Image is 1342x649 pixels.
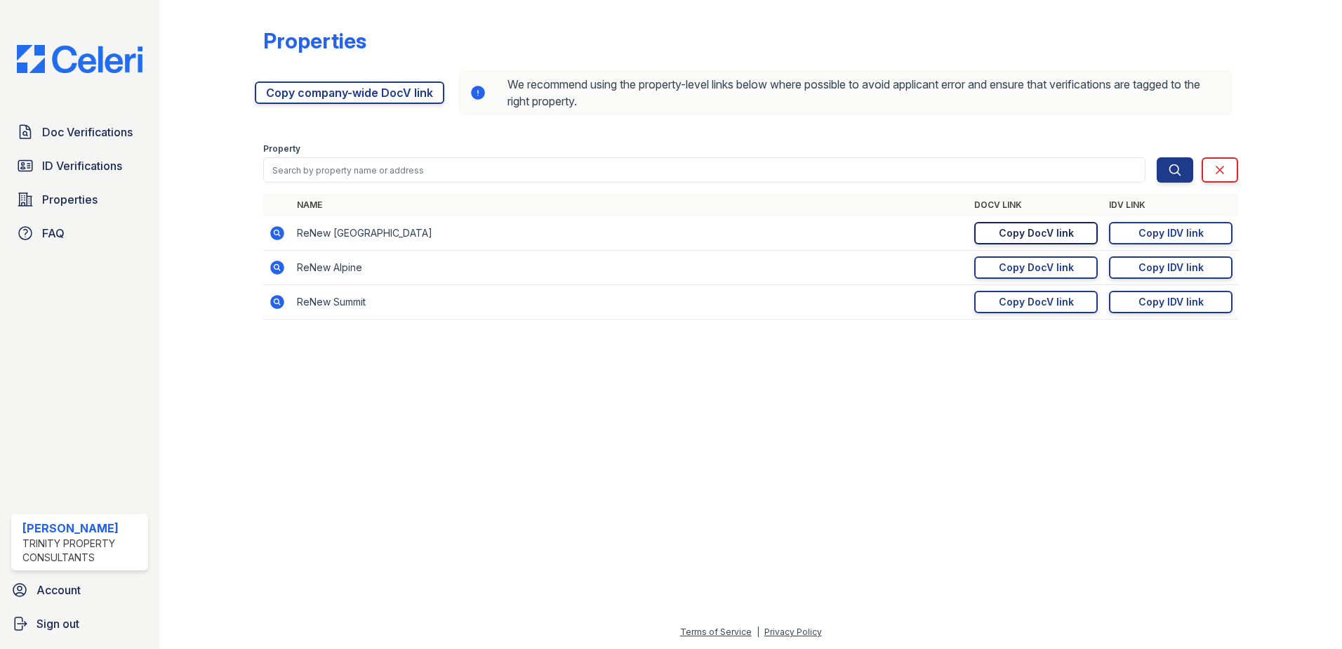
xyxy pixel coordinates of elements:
[291,285,969,320] td: ReNew Summit
[22,537,142,565] div: Trinity Property Consultants
[22,520,142,537] div: [PERSON_NAME]
[42,225,65,242] span: FAQ
[11,219,148,247] a: FAQ
[42,191,98,208] span: Properties
[974,256,1098,279] a: Copy DocV link
[680,627,752,637] a: Terms of Service
[11,152,148,180] a: ID Verifications
[42,124,133,140] span: Doc Verifications
[291,216,969,251] td: ReNew [GEOGRAPHIC_DATA]
[764,627,822,637] a: Privacy Policy
[36,615,79,632] span: Sign out
[1138,295,1204,309] div: Copy IDV link
[263,28,366,53] div: Properties
[757,627,759,637] div: |
[42,157,122,174] span: ID Verifications
[969,194,1103,216] th: DocV Link
[263,143,300,155] label: Property
[263,157,1145,183] input: Search by property name or address
[255,81,444,104] a: Copy company-wide DocV link
[999,226,1074,240] div: Copy DocV link
[974,291,1098,313] a: Copy DocV link
[1103,194,1238,216] th: IDV Link
[6,610,154,638] a: Sign out
[36,582,81,598] span: Account
[6,45,154,73] img: CE_Logo_Blue-a8612792a0a2168367f1c8372b55b34899dd931a85d93a1a3d3e32e68fde9ad4.png
[458,70,1233,115] div: We recommend using the property-level links below where possible to avoid applicant error and ens...
[1138,261,1204,275] div: Copy IDV link
[999,295,1074,309] div: Copy DocV link
[6,576,154,604] a: Account
[11,185,148,214] a: Properties
[11,118,148,146] a: Doc Verifications
[1138,226,1204,240] div: Copy IDV link
[999,261,1074,275] div: Copy DocV link
[1109,256,1233,279] a: Copy IDV link
[1109,291,1233,313] a: Copy IDV link
[1109,222,1233,244] a: Copy IDV link
[291,251,969,285] td: ReNew Alpine
[291,194,969,216] th: Name
[974,222,1098,244] a: Copy DocV link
